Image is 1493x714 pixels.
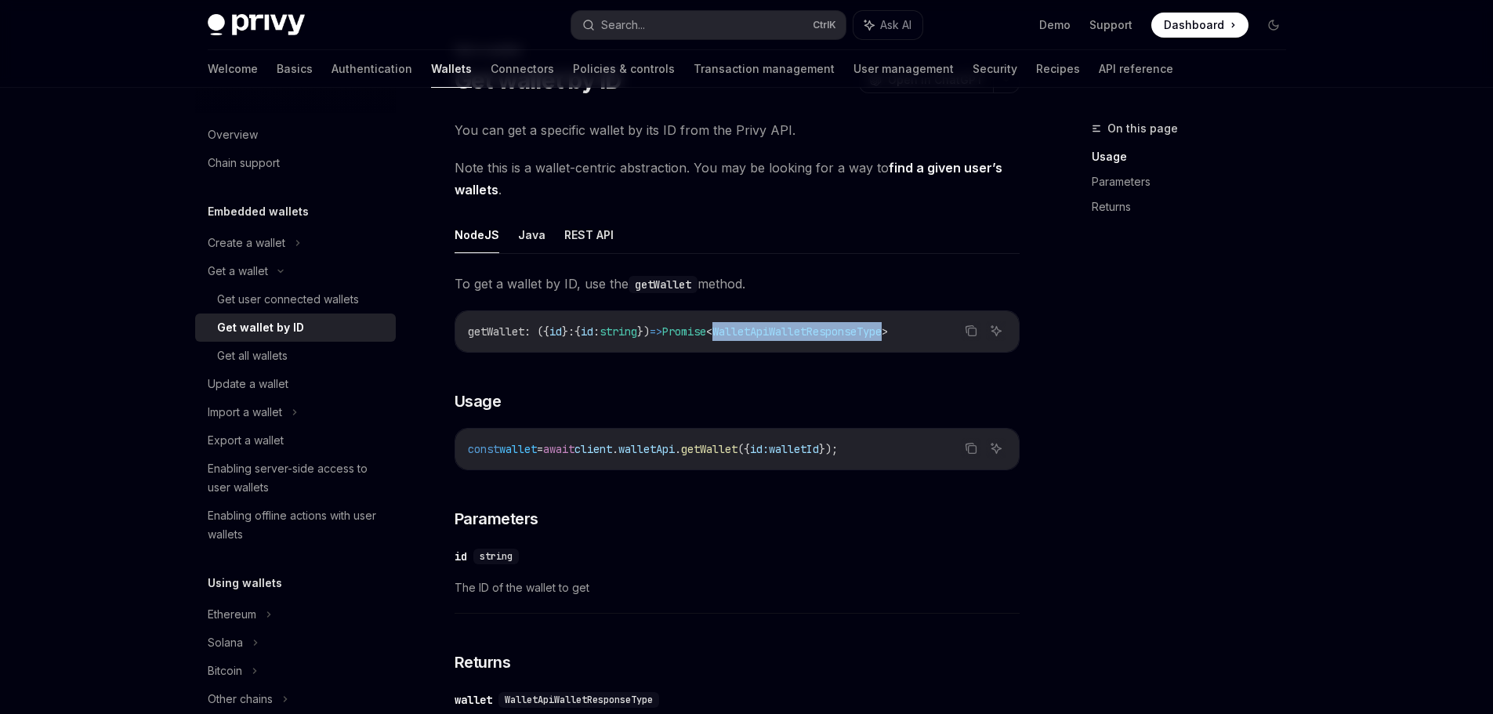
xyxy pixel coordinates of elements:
div: Solana [208,633,243,652]
a: Chain support [195,149,396,177]
a: Policies & controls [573,50,675,88]
span: . [612,442,618,456]
h5: Using wallets [208,574,282,593]
span: string [480,550,513,563]
span: Parameters [455,508,538,530]
div: Get wallet by ID [217,318,304,337]
a: Recipes [1036,50,1080,88]
span: => [650,324,662,339]
a: Get user connected wallets [195,285,396,314]
a: Get wallet by ID [195,314,396,342]
button: Java [518,216,545,253]
span: WalletApiWalletResponseType [505,694,653,706]
span: : [568,324,574,339]
span: }) [637,324,650,339]
span: wallet [499,442,537,456]
span: < [706,324,712,339]
a: Enabling server-side access to user wallets [195,455,396,502]
a: Parameters [1092,169,1299,194]
a: Welcome [208,50,258,88]
div: Export a wallet [208,431,284,450]
a: Usage [1092,144,1299,169]
button: Toggle dark mode [1261,13,1286,38]
a: Authentication [332,50,412,88]
button: Ask AI [986,321,1006,341]
span: await [543,442,574,456]
div: Bitcoin [208,661,242,680]
div: wallet [455,692,492,708]
div: Get all wallets [217,346,288,365]
span: } [562,324,568,339]
span: The ID of the wallet to get [455,578,1020,597]
a: API reference [1099,50,1173,88]
div: Import a wallet [208,403,282,422]
button: REST API [564,216,614,253]
a: Basics [277,50,313,88]
h5: Embedded wallets [208,202,309,221]
div: Create a wallet [208,234,285,252]
span: string [600,324,637,339]
span: WalletApiWalletResponseType [712,324,882,339]
div: Get user connected wallets [217,290,359,309]
a: Security [973,50,1017,88]
button: Copy the contents from the code block [961,321,981,341]
span: id: [750,442,769,456]
span: getWallet [681,442,737,456]
span: Promise [662,324,706,339]
div: Ethereum [208,605,256,624]
img: dark logo [208,14,305,36]
div: Enabling server-side access to user wallets [208,459,386,497]
a: Export a wallet [195,426,396,455]
code: getWallet [629,276,698,293]
span: On this page [1107,119,1178,138]
a: Dashboard [1151,13,1248,38]
span: Returns [455,651,511,673]
div: id [455,549,467,564]
span: walletApi [618,442,675,456]
span: To get a wallet by ID, use the method. [455,273,1020,295]
span: Dashboard [1164,17,1224,33]
span: = [537,442,543,456]
a: Transaction management [694,50,835,88]
span: > [882,324,888,339]
span: Usage [455,390,502,412]
span: Note this is a wallet-centric abstraction. You may be looking for a way to . [455,157,1020,201]
a: Returns [1092,194,1299,219]
div: Other chains [208,690,273,709]
span: client [574,442,612,456]
span: id [581,324,593,339]
a: Get all wallets [195,342,396,370]
div: Overview [208,125,258,144]
div: Enabling offline actions with user wallets [208,506,386,544]
span: Ctrl K [813,19,836,31]
div: Update a wallet [208,375,288,393]
button: Copy the contents from the code block [961,438,981,458]
span: getWallet [468,324,524,339]
button: Ask AI [986,438,1006,458]
span: You can get a specific wallet by its ID from the Privy API. [455,119,1020,141]
span: id [549,324,562,339]
a: Update a wallet [195,370,396,398]
span: : [593,324,600,339]
div: Get a wallet [208,262,268,281]
div: Chain support [208,154,280,172]
a: Overview [195,121,396,149]
a: Support [1089,17,1132,33]
span: walletId [769,442,819,456]
span: : ({ [524,324,549,339]
a: Demo [1039,17,1071,33]
span: const [468,442,499,456]
button: NodeJS [455,216,499,253]
span: . [675,442,681,456]
a: Enabling offline actions with user wallets [195,502,396,549]
button: Ask AI [853,11,922,39]
span: ({ [737,442,750,456]
a: User management [853,50,954,88]
span: { [574,324,581,339]
a: Connectors [491,50,554,88]
a: Wallets [431,50,472,88]
span: Ask AI [880,17,911,33]
div: Search... [601,16,645,34]
span: }); [819,442,838,456]
button: Search...CtrlK [571,11,846,39]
